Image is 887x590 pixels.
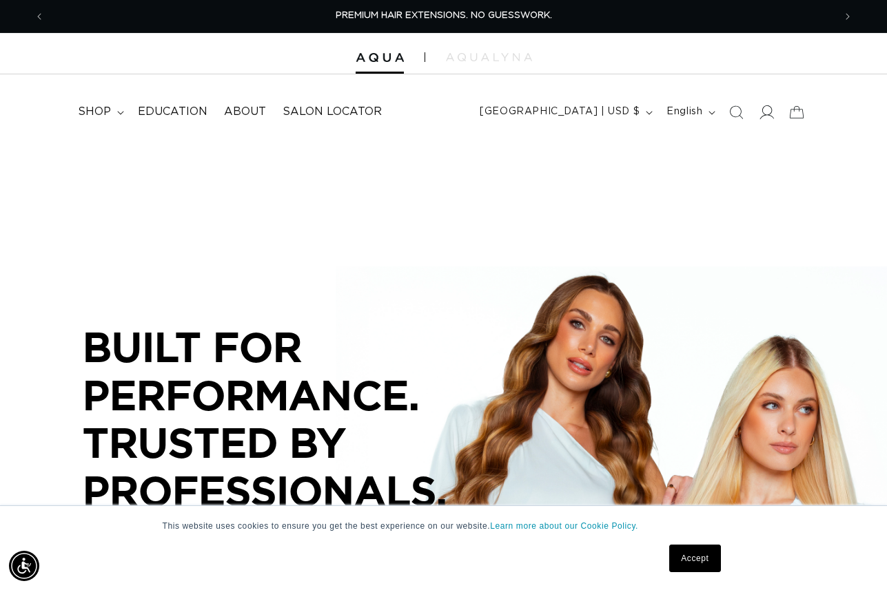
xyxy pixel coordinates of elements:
img: Aqua Hair Extensions [356,53,404,63]
span: shop [78,105,111,119]
button: English [658,99,721,125]
a: Salon Locator [274,96,390,127]
span: [GEOGRAPHIC_DATA] | USD $ [480,105,640,119]
p: BUILT FOR PERFORMANCE. TRUSTED BY PROFESSIONALS. [83,323,496,514]
div: Accessibility Menu [9,551,39,581]
span: Education [138,105,207,119]
p: This website uses cookies to ensure you get the best experience on our website. [163,520,725,532]
span: About [224,105,266,119]
span: PREMIUM HAIR EXTENSIONS. NO GUESSWORK. [336,11,552,20]
summary: Search [721,97,751,127]
a: Learn more about our Cookie Policy. [490,521,638,531]
a: Accept [669,545,720,572]
a: Education [130,96,216,127]
button: Next announcement [833,3,863,30]
span: English [666,105,702,119]
button: [GEOGRAPHIC_DATA] | USD $ [471,99,658,125]
img: aqualyna.com [446,53,532,61]
button: Previous announcement [24,3,54,30]
span: Salon Locator [283,105,382,119]
iframe: Chat Widget [818,524,887,590]
summary: shop [70,96,130,127]
a: About [216,96,274,127]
